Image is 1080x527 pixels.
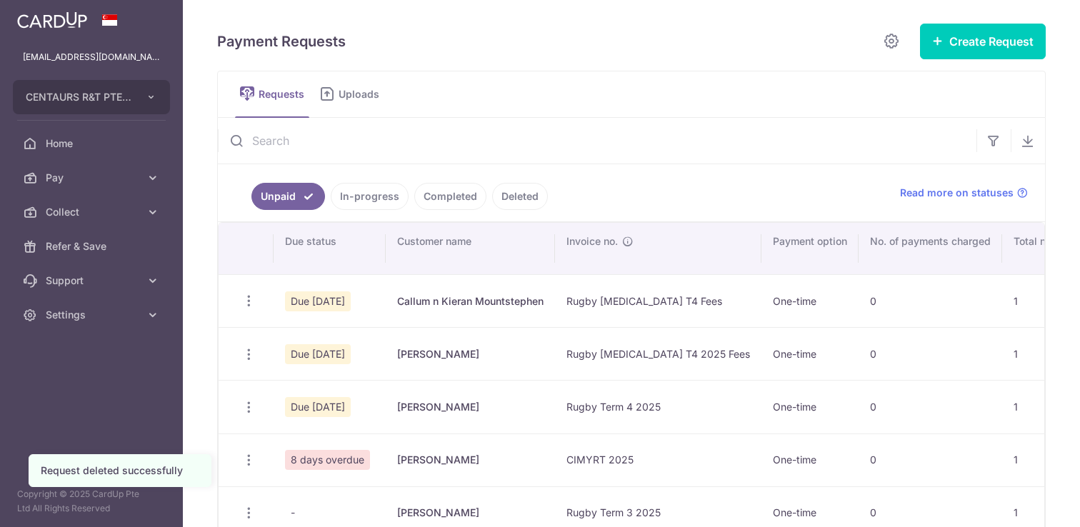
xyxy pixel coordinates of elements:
[900,186,1014,200] span: Read more on statuses
[386,327,555,380] td: [PERSON_NAME]
[46,273,140,288] span: Support
[17,11,87,29] img: CardUp
[761,380,859,433] td: One-time
[331,183,409,210] a: In-progress
[13,80,170,114] button: CENTAURS R&T PTE. LTD.
[41,463,199,478] div: Request deleted successfully
[285,344,351,364] span: Due [DATE]
[920,24,1046,59] button: Create Request
[285,450,370,470] span: 8 days overdue
[23,50,160,64] p: [EMAIL_ADDRESS][DOMAIN_NAME]
[555,223,761,274] th: Invoice no.
[274,223,386,274] th: Due status
[386,380,555,433] td: [PERSON_NAME]
[761,223,859,274] th: Payment option
[414,183,486,210] a: Completed
[46,308,140,322] span: Settings
[859,327,1002,380] td: 0
[251,183,325,210] a: Unpaid
[859,274,1002,327] td: 0
[285,503,301,523] span: -
[386,433,555,486] td: [PERSON_NAME]
[555,433,761,486] td: CIMYRT 2025
[566,234,618,249] span: Invoice no.
[859,380,1002,433] td: 0
[46,239,140,254] span: Refer & Save
[285,291,351,311] span: Due [DATE]
[339,87,389,101] span: Uploads
[259,87,309,101] span: Requests
[46,136,140,151] span: Home
[555,327,761,380] td: Rugby [MEDICAL_DATA] T4 2025 Fees
[386,274,555,327] td: Callum n Kieran Mountstephen
[315,71,389,117] a: Uploads
[26,90,131,104] span: CENTAURS R&T PTE. LTD.
[217,30,346,53] h5: Payment Requests
[761,274,859,327] td: One-time
[870,234,991,249] span: No. of payments charged
[555,380,761,433] td: Rugby Term 4 2025
[859,223,1002,274] th: No. of payments charged
[761,433,859,486] td: One-time
[285,397,351,417] span: Due [DATE]
[859,433,1002,486] td: 0
[235,71,309,117] a: Requests
[900,186,1028,200] a: Read more on statuses
[218,118,976,164] input: Search
[761,327,859,380] td: One-time
[46,171,140,185] span: Pay
[773,234,847,249] span: Payment option
[46,205,140,219] span: Collect
[555,274,761,327] td: Rugby [MEDICAL_DATA] T4 Fees
[492,183,548,210] a: Deleted
[386,223,555,274] th: Customer name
